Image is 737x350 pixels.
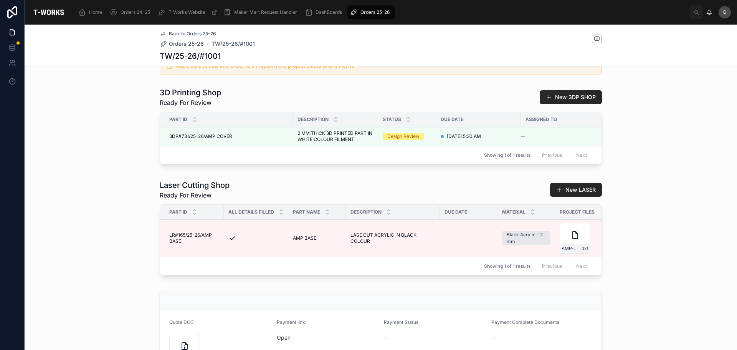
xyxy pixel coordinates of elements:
[302,5,347,19] a: DashBoards
[160,87,221,98] h1: 3D Printing Shop
[550,183,602,197] button: New LASER
[169,133,232,139] span: 3DP#731/25-26/AMP COVER
[169,9,205,15] span: T-Works Website
[383,116,401,123] span: Status
[169,232,219,244] span: LR#165/25-26/AMP BASE
[160,180,230,191] h1: Laser Cutting Shop
[31,6,67,18] img: App logo
[491,334,496,342] span: --
[160,191,230,200] span: Ready For Review
[723,9,727,15] span: D
[562,245,580,252] span: AMP-BASE---PT-01
[169,31,216,37] span: Back to Orders 25-26
[89,9,102,15] span: Home
[160,31,216,37] a: Back to Orders 25-26
[445,209,467,215] span: Due Date
[169,116,187,123] span: Part ID
[491,319,559,325] span: Payment Complete Documents
[277,319,305,325] span: Payment link
[560,209,595,215] span: Project Files
[175,63,595,68] h5: Make sure to add this Order to a Project if the project exists and is Active
[221,5,302,19] a: Maker Mart Request Handler
[525,116,557,123] span: Assigned To
[160,98,221,107] span: Ready For Review
[502,209,525,215] span: Material
[507,231,546,245] div: Black Acrylic - 2 mm
[212,40,255,48] a: TW/25-26/#1001
[297,130,373,143] span: 2 MM THICK 3D PRINTED PART IN WHITE COLOUR FILMENT
[73,4,689,21] div: scrollable content
[360,9,390,15] span: Orders 25-26
[169,319,194,325] span: Quote DOC
[121,9,150,15] span: Orders 24-25
[160,40,204,48] a: Orders 25-26
[384,319,418,325] span: Payment Status
[521,133,525,139] span: --
[441,116,463,123] span: Due Date
[484,263,530,269] span: Showing 1 of 1 results
[316,9,342,15] span: DashBoards
[350,232,435,244] span: LASE CUT ACRYLIC IN BLACK COLOUR
[160,51,221,61] h1: TW/25-26/#1001
[347,5,395,19] a: Orders 25-26
[540,90,602,104] button: New 3DP SHOP
[293,235,316,241] span: AMP BASE
[277,334,291,341] a: Open
[484,152,530,158] span: Showing 1 of 1 results
[107,5,155,19] a: Orders 24-25
[384,334,388,342] span: --
[155,5,221,19] a: T-Works Website
[350,209,382,215] span: Description
[297,116,329,123] span: Description
[76,5,107,19] a: Home
[387,133,420,140] div: Design Review
[580,245,588,252] span: .dxf
[169,209,187,215] span: Part ID
[169,40,204,48] span: Orders 25-26
[234,9,297,15] span: Maker Mart Request Handler
[228,209,274,215] span: All Details Filled
[447,133,481,139] span: [DATE] 5:30 AM
[293,209,320,215] span: Part Name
